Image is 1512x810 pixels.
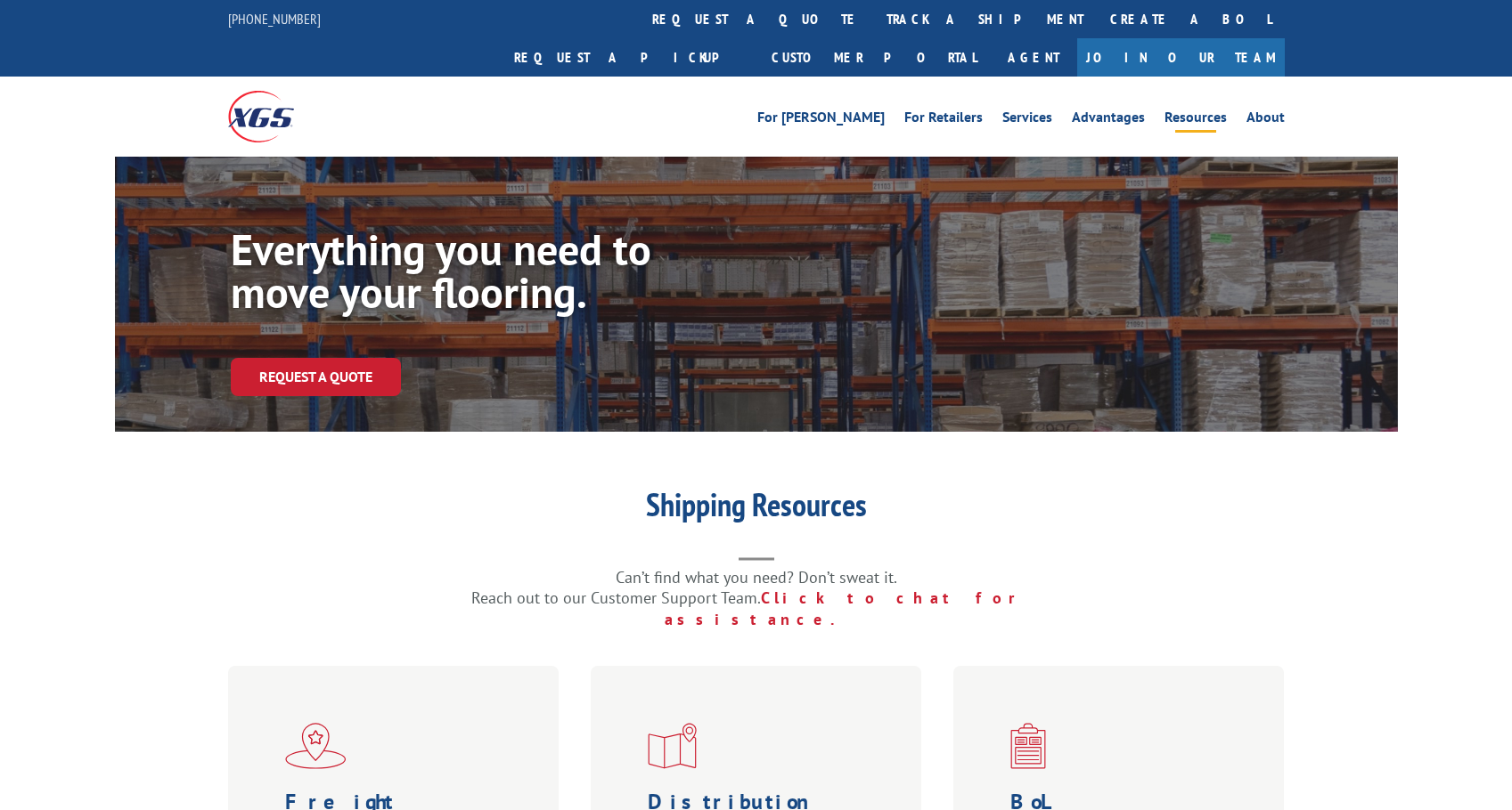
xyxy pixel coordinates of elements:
a: Click to chat for assistance. [665,587,1041,629]
a: Customer Portal [758,38,990,77]
a: Services [1002,110,1052,130]
img: xgs-icon-flagship-distribution-model-red [285,723,347,769]
a: Request a Quote [231,358,401,396]
a: Resources [1165,110,1227,130]
a: For [PERSON_NAME] [757,110,885,130]
h1: Everything you need to move your flooring. [231,228,765,322]
a: For Retailers [904,110,983,130]
a: [PHONE_NUMBER] [228,10,321,28]
p: Can’t find what you need? Don’t sweat it. Reach out to our Customer Support Team. [400,567,1113,630]
a: Join Our Team [1077,38,1285,77]
a: Agent [990,38,1077,77]
img: xgs-icon-distribution-map-red [648,723,697,769]
a: Advantages [1072,110,1145,130]
a: Request a pickup [501,38,758,77]
img: xgs-icon-bo-l-generator-red [1010,723,1046,769]
h1: Shipping Resources [400,489,1113,530]
a: About [1246,110,1285,130]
